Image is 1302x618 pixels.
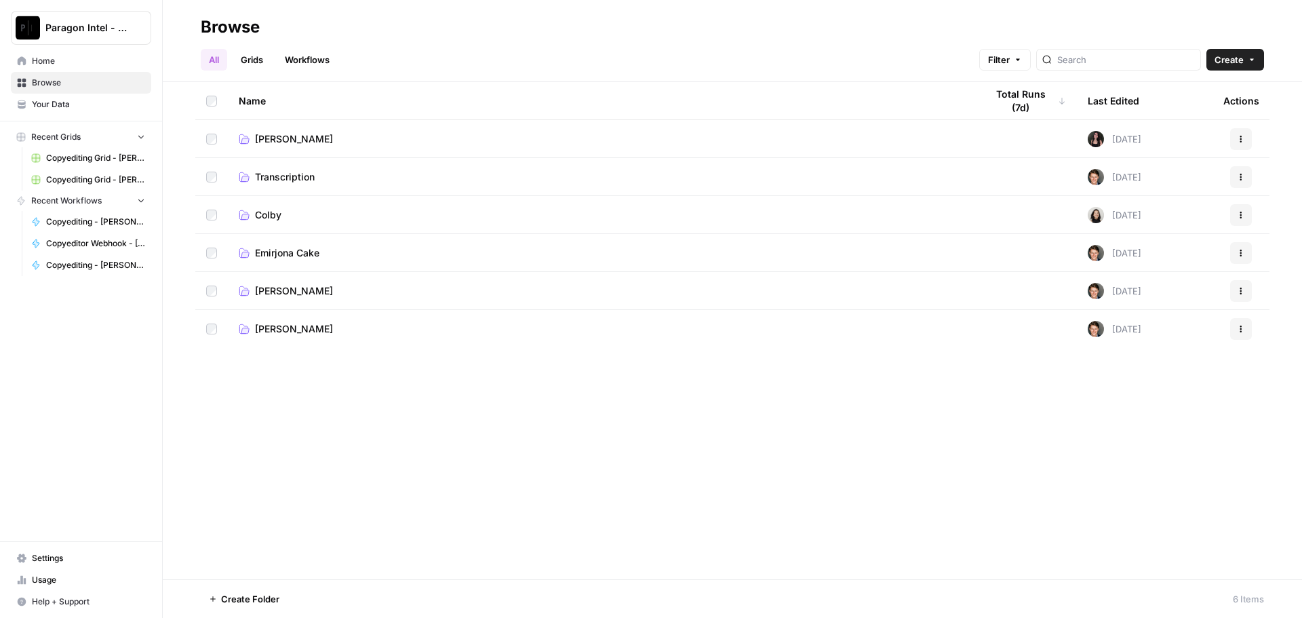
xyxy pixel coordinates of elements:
[239,246,964,260] a: Emirjona Cake
[25,211,151,233] a: Copyediting - [PERSON_NAME]
[11,191,151,211] button: Recent Workflows
[46,152,145,164] span: Copyediting Grid - [PERSON_NAME]
[239,82,964,119] div: Name
[239,208,964,222] a: Colby
[11,72,151,94] a: Browse
[1088,321,1141,337] div: [DATE]
[255,170,315,184] span: Transcription
[11,94,151,115] a: Your Data
[25,147,151,169] a: Copyediting Grid - [PERSON_NAME]
[255,284,333,298] span: [PERSON_NAME]
[11,50,151,72] a: Home
[1088,321,1104,337] img: qw00ik6ez51o8uf7vgx83yxyzow9
[46,174,145,186] span: Copyediting Grid - [PERSON_NAME]
[201,16,260,38] div: Browse
[201,588,288,610] button: Create Folder
[1233,592,1264,606] div: 6 Items
[11,569,151,591] a: Usage
[239,132,964,146] a: [PERSON_NAME]
[32,596,145,608] span: Help + Support
[255,246,319,260] span: Emirjona Cake
[1088,207,1104,223] img: t5ef5oef8zpw1w4g2xghobes91mw
[239,284,964,298] a: [PERSON_NAME]
[239,170,964,184] a: Transcription
[239,322,964,336] a: [PERSON_NAME]
[25,254,151,276] a: Copyediting - [PERSON_NAME]
[46,259,145,271] span: Copyediting - [PERSON_NAME]
[1206,49,1264,71] button: Create
[11,591,151,613] button: Help + Support
[1088,131,1104,147] img: 5nlru5lqams5xbrbfyykk2kep4hl
[32,98,145,111] span: Your Data
[1223,82,1259,119] div: Actions
[16,16,40,40] img: Paragon Intel - Copyediting Logo
[986,82,1066,119] div: Total Runs (7d)
[11,127,151,147] button: Recent Grids
[25,233,151,254] a: Copyeditor Webhook - [PERSON_NAME]
[32,552,145,564] span: Settings
[1088,131,1141,147] div: [DATE]
[1088,169,1104,185] img: qw00ik6ez51o8uf7vgx83yxyzow9
[1088,207,1141,223] div: [DATE]
[1088,82,1139,119] div: Last Edited
[201,49,227,71] a: All
[32,55,145,67] span: Home
[988,53,1010,66] span: Filter
[979,49,1031,71] button: Filter
[31,195,102,207] span: Recent Workflows
[221,592,279,606] span: Create Folder
[1088,283,1141,299] div: [DATE]
[1088,283,1104,299] img: qw00ik6ez51o8uf7vgx83yxyzow9
[31,131,81,143] span: Recent Grids
[255,132,333,146] span: [PERSON_NAME]
[25,169,151,191] a: Copyediting Grid - [PERSON_NAME]
[255,322,333,336] span: [PERSON_NAME]
[11,547,151,569] a: Settings
[46,216,145,228] span: Copyediting - [PERSON_NAME]
[1215,53,1244,66] span: Create
[32,574,145,586] span: Usage
[1088,169,1141,185] div: [DATE]
[255,208,281,222] span: Colby
[32,77,145,89] span: Browse
[45,21,127,35] span: Paragon Intel - Copyediting
[1088,245,1104,261] img: qw00ik6ez51o8uf7vgx83yxyzow9
[46,237,145,250] span: Copyeditor Webhook - [PERSON_NAME]
[11,11,151,45] button: Workspace: Paragon Intel - Copyediting
[1057,53,1195,66] input: Search
[233,49,271,71] a: Grids
[277,49,338,71] a: Workflows
[1088,245,1141,261] div: [DATE]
